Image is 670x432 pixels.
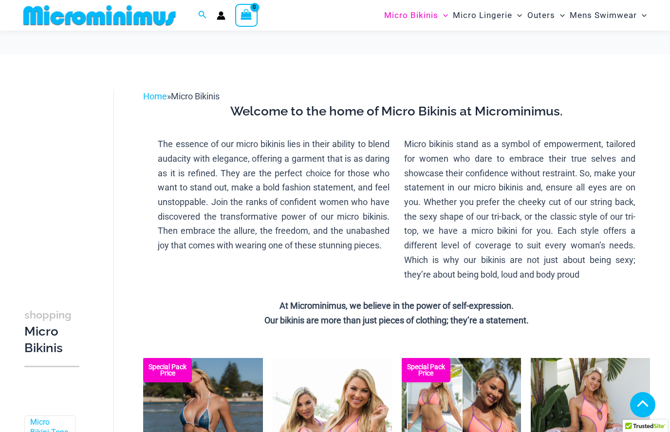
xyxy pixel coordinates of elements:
[264,315,529,325] strong: Our bikinis are more than just pieces of clothing; they’re a statement.
[382,3,450,28] a: Micro BikinisMenu ToggleMenu Toggle
[143,91,220,101] span: »
[24,81,112,276] iframe: TrustedSite Certified
[438,3,448,28] span: Menu Toggle
[384,3,438,28] span: Micro Bikinis
[637,3,647,28] span: Menu Toggle
[450,3,524,28] a: Micro LingerieMenu ToggleMenu Toggle
[143,91,167,101] a: Home
[150,103,643,120] h3: Welcome to the home of Micro Bikinis at Microminimus.
[198,9,207,21] a: Search icon link
[402,364,450,376] b: Special Pack Price
[512,3,522,28] span: Menu Toggle
[158,137,389,253] p: The essence of our micro bikinis lies in their ability to blend audacity with elegance, offering ...
[171,91,220,101] span: Micro Bikinis
[24,306,79,356] h3: Micro Bikinis
[567,3,649,28] a: Mens SwimwearMenu ToggleMenu Toggle
[525,3,567,28] a: OutersMenu ToggleMenu Toggle
[143,364,192,376] b: Special Pack Price
[453,3,512,28] span: Micro Lingerie
[555,3,565,28] span: Menu Toggle
[404,137,635,282] p: Micro bikinis stand as a symbol of empowerment, tailored for women who dare to embrace their true...
[235,4,258,26] a: View Shopping Cart, empty
[279,301,514,311] strong: At Microminimus, we believe in the power of self-expression.
[380,1,651,29] nav: Site Navigation
[527,3,555,28] span: Outers
[570,3,637,28] span: Mens Swimwear
[24,309,72,321] span: shopping
[217,11,225,20] a: Account icon link
[19,4,180,26] img: MM SHOP LOGO FLAT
